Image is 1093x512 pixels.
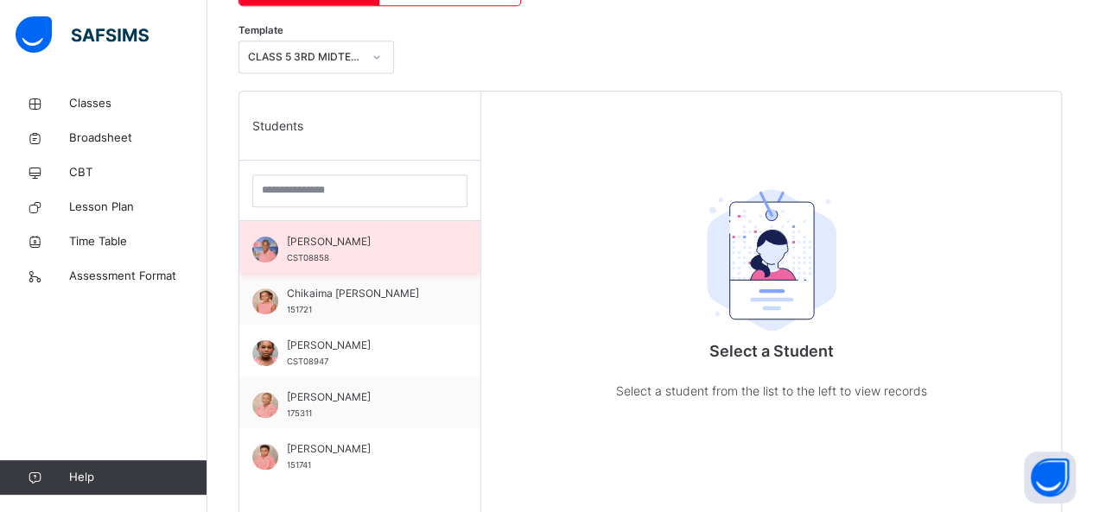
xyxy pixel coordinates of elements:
[252,444,278,470] img: 151741.png
[287,286,442,301] span: Chikaima [PERSON_NAME]
[287,389,442,405] span: [PERSON_NAME]
[69,199,207,216] span: Lesson Plan
[69,233,207,250] span: Time Table
[287,441,442,457] span: [PERSON_NAME]
[16,16,149,53] img: safsims
[252,288,278,314] img: 151721.png
[616,380,927,401] p: Select a student from the list to the left to view records
[69,268,207,285] span: Assessment Format
[616,339,927,363] p: Select a Student
[238,23,283,38] span: Template
[252,392,278,418] img: 175311.png
[287,460,311,470] span: 151741
[287,253,329,262] span: CST08858
[287,234,442,250] span: [PERSON_NAME]
[287,305,312,314] span: 151721
[69,164,207,181] span: CBT
[69,130,207,147] span: Broadsheet
[1024,452,1076,503] button: Open asap
[707,189,836,331] img: student.207b5acb3037b72b59086e8b1a17b1d0.svg
[248,49,362,65] div: CLASS 5 3RD MIDTERM([DATE]-[DATE])
[287,338,442,353] span: [PERSON_NAME]
[252,340,278,366] img: CST08947.png
[287,408,312,418] span: 175311
[69,469,207,486] span: Help
[252,237,278,262] img: CST08858.png
[287,357,328,366] span: CST08947
[616,145,927,180] div: Select a Student
[252,117,303,135] span: Students
[69,95,207,112] span: Classes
